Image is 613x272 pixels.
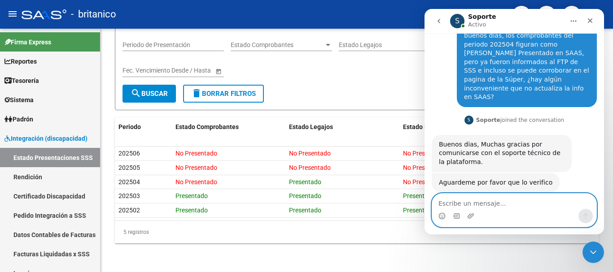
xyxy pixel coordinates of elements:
[175,178,217,186] span: No Presentado
[191,90,256,98] span: Borrar Filtros
[4,114,33,124] span: Padrón
[191,88,202,99] mat-icon: delete
[582,242,604,263] iframe: Intercom live chat
[289,207,321,214] span: Presentado
[399,117,513,137] datatable-header-cell: Estado Rendición (IDAF)
[118,123,141,130] span: Periodo
[339,41,432,49] span: Estado Legajos
[403,207,435,214] span: Presentado
[231,41,324,49] span: Estado Comprobantes
[425,9,604,234] iframe: Intercom live chat
[123,67,150,74] input: Start date
[289,150,331,157] span: No Presentado
[289,192,321,199] span: Presentado
[4,134,88,143] span: Integración (discapacidad)
[183,85,264,103] button: Borrar Filtros
[131,88,141,99] mat-icon: search
[4,56,37,66] span: Reportes
[4,37,51,47] span: Firma Express
[115,221,599,243] div: 5 registros
[175,207,208,214] span: Presentado
[118,164,140,171] span: 202505
[175,164,217,171] span: No Presentado
[118,178,140,186] span: 202504
[118,150,140,157] span: 202506
[175,150,217,157] span: No Presentado
[175,192,208,199] span: Presentado
[285,117,399,137] datatable-header-cell: Estado Legajos
[214,66,223,76] button: Open calendar
[118,192,140,199] span: 202503
[289,178,321,186] span: Presentado
[123,85,176,103] button: Buscar
[4,95,34,105] span: Sistema
[118,207,140,214] span: 202502
[4,76,39,86] span: Tesorería
[172,117,286,137] datatable-header-cell: Estado Comprobantes
[403,192,435,199] span: Presentado
[403,164,445,171] span: No Presentado
[158,67,202,74] input: End date
[115,117,172,137] datatable-header-cell: Periodo
[403,123,472,130] span: Estado Rendición (IDAF)
[403,178,445,186] span: No Presentado
[175,123,239,130] span: Estado Comprobantes
[403,150,445,157] span: No Presentado
[131,90,168,98] span: Buscar
[7,9,18,19] mat-icon: menu
[71,4,116,24] span: - britanico
[289,123,333,130] span: Estado Legajos
[289,164,331,171] span: No Presentado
